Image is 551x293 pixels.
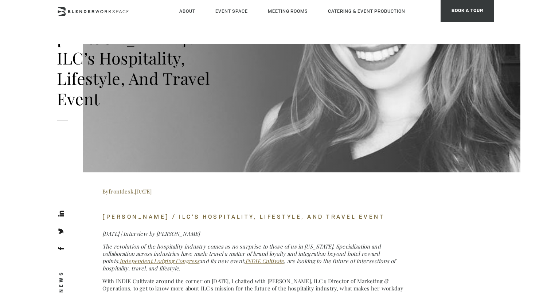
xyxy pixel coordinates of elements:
span: frontdesk [109,188,133,195]
h4: By , [102,187,494,196]
em: [DATE] | Interview by [PERSON_NAME] [102,230,200,237]
a: Independent Lodging Congress [120,257,199,265]
a: INDIE Cultivate [245,257,284,265]
em: , are looking to the future of intersections of hospitality, travel, and lifestyle. [102,257,395,272]
h1: [PERSON_NAME] / ILC’s Hospitality, Lifestyle, and Travel Event [57,28,239,109]
em: The revolution of the hospitality industry comes as no surprise to those of us in [US_STATE]. Spe... [102,243,381,265]
h4: [PERSON_NAME] / ILC's Hospitality, Lifestyle, and Travel Event [102,211,412,223]
em: and its new event, [199,257,245,265]
span: [DATE] [135,188,152,195]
